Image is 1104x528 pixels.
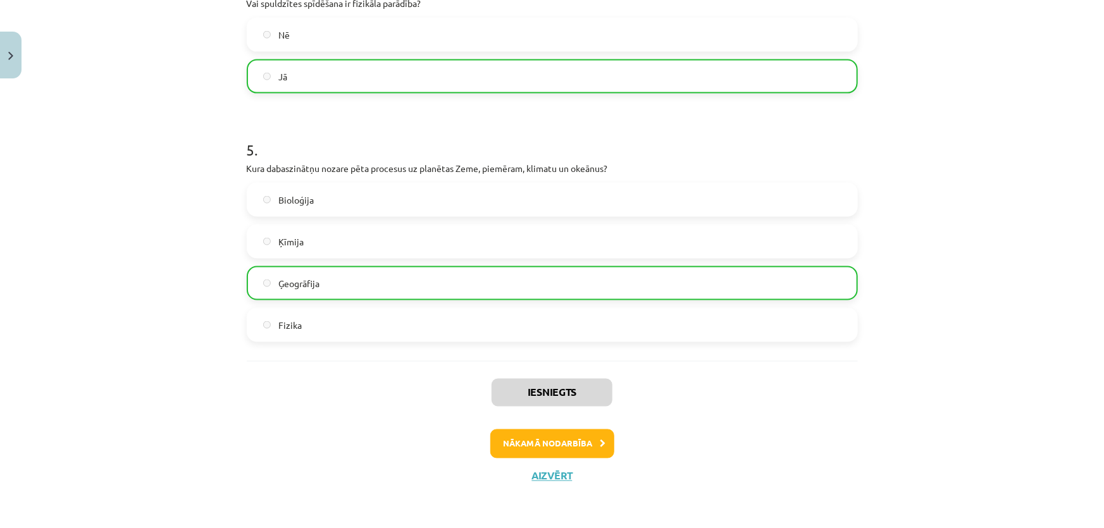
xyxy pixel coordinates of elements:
button: Iesniegts [492,379,612,407]
span: Nē [278,28,290,42]
span: Jā [278,70,287,83]
input: Fizika [263,321,271,329]
input: Bioloģija [263,196,271,204]
span: Ģeogrāfija [278,277,319,290]
input: Nē [263,31,271,39]
span: Ķīmija [278,235,304,249]
p: Kura dabaszinātņu nozare pēta procesus uz planētas Zeme, piemēram, klimatu un okeānus? [247,162,858,175]
input: Ģeogrāfija [263,279,271,288]
span: Bioloģija [278,193,314,207]
img: icon-close-lesson-0947bae3869378f0d4975bcd49f059093ad1ed9edebbc8119c70593378902aed.svg [8,52,13,60]
h1: 5 . [247,119,858,158]
button: Aizvērt [528,470,576,482]
input: Ķīmija [263,238,271,246]
span: Fizika [278,319,302,332]
input: Jā [263,73,271,81]
button: Nākamā nodarbība [490,429,614,458]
